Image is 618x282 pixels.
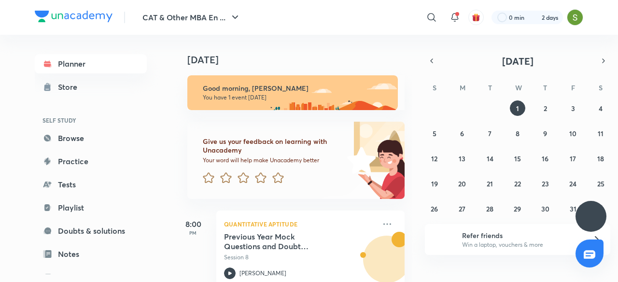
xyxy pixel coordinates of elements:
a: Store [35,77,147,97]
button: October 10, 2025 [565,126,581,141]
h4: [DATE] [187,54,414,66]
button: October 12, 2025 [427,151,442,166]
button: October 20, 2025 [454,176,470,191]
img: avatar [472,13,480,22]
button: October 22, 2025 [510,176,525,191]
h6: Give us your feedback on learning with Unacademy [203,137,344,155]
img: Samridhi Vij [567,9,583,26]
a: Doubts & solutions [35,221,147,240]
abbr: October 15, 2025 [514,154,521,163]
button: October 15, 2025 [510,151,525,166]
button: October 6, 2025 [454,126,470,141]
abbr: October 9, 2025 [543,129,547,138]
abbr: October 11, 2025 [598,129,604,138]
a: Company Logo [35,11,112,25]
p: [PERSON_NAME] [239,269,286,278]
span: [DATE] [502,55,534,68]
button: October 31, 2025 [565,201,581,216]
abbr: Thursday [543,83,547,92]
abbr: October 4, 2025 [599,104,603,113]
button: October 26, 2025 [427,201,442,216]
button: October 24, 2025 [565,176,581,191]
button: October 19, 2025 [427,176,442,191]
p: You have 1 event [DATE] [203,94,389,101]
button: October 18, 2025 [593,151,608,166]
abbr: October 25, 2025 [597,179,604,188]
button: October 11, 2025 [593,126,608,141]
abbr: October 3, 2025 [571,104,575,113]
button: October 14, 2025 [482,151,498,166]
abbr: October 16, 2025 [542,154,548,163]
button: October 23, 2025 [537,176,553,191]
abbr: October 21, 2025 [487,179,493,188]
p: Session 8 [224,253,376,262]
img: ttu [585,211,597,222]
a: Practice [35,152,147,171]
abbr: October 6, 2025 [460,129,464,138]
button: October 3, 2025 [565,100,581,116]
abbr: October 5, 2025 [433,129,436,138]
p: Quantitative Aptitude [224,218,376,230]
abbr: October 31, 2025 [570,204,576,213]
img: feedback_image [314,122,405,199]
button: October 5, 2025 [427,126,442,141]
button: October 13, 2025 [454,151,470,166]
button: October 16, 2025 [537,151,553,166]
img: morning [187,75,398,110]
button: [DATE] [438,54,597,68]
abbr: October 14, 2025 [487,154,493,163]
abbr: October 2, 2025 [544,104,547,113]
img: Company Logo [35,11,112,22]
button: October 4, 2025 [593,100,608,116]
button: October 29, 2025 [510,201,525,216]
div: Store [58,81,83,93]
h5: Previous Year Mock Questions and Doubt Clearing [224,232,344,251]
button: avatar [468,10,484,25]
abbr: Tuesday [488,83,492,92]
button: October 25, 2025 [593,176,608,191]
p: PM [174,230,212,236]
abbr: October 18, 2025 [597,154,604,163]
a: Planner [35,54,147,73]
abbr: October 13, 2025 [459,154,465,163]
abbr: October 30, 2025 [541,204,549,213]
abbr: Monday [460,83,465,92]
abbr: Sunday [433,83,436,92]
abbr: October 7, 2025 [488,129,492,138]
abbr: October 23, 2025 [542,179,549,188]
abbr: October 19, 2025 [431,179,438,188]
abbr: October 8, 2025 [516,129,520,138]
h6: Refer friends [462,230,581,240]
abbr: Saturday [599,83,603,92]
a: Browse [35,128,147,148]
abbr: October 27, 2025 [459,204,465,213]
button: October 17, 2025 [565,151,581,166]
a: Tests [35,175,147,194]
a: Notes [35,244,147,264]
button: October 8, 2025 [510,126,525,141]
button: October 1, 2025 [510,100,525,116]
img: streak [530,13,540,22]
abbr: October 28, 2025 [486,204,493,213]
abbr: October 17, 2025 [570,154,576,163]
abbr: October 20, 2025 [458,179,466,188]
button: October 7, 2025 [482,126,498,141]
button: October 9, 2025 [537,126,553,141]
button: October 2, 2025 [537,100,553,116]
p: Your word will help make Unacademy better [203,156,344,164]
h6: SELF STUDY [35,112,147,128]
button: CAT & Other MBA En ... [137,8,247,27]
abbr: October 24, 2025 [569,179,576,188]
abbr: October 1, 2025 [516,104,519,113]
abbr: Wednesday [515,83,522,92]
abbr: October 29, 2025 [514,204,521,213]
button: October 27, 2025 [454,201,470,216]
abbr: October 22, 2025 [514,179,521,188]
button: October 21, 2025 [482,176,498,191]
img: referral [433,230,452,249]
h6: Good morning, [PERSON_NAME] [203,84,389,93]
abbr: Friday [571,83,575,92]
a: Playlist [35,198,147,217]
abbr: October 26, 2025 [431,204,438,213]
abbr: October 10, 2025 [569,129,576,138]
